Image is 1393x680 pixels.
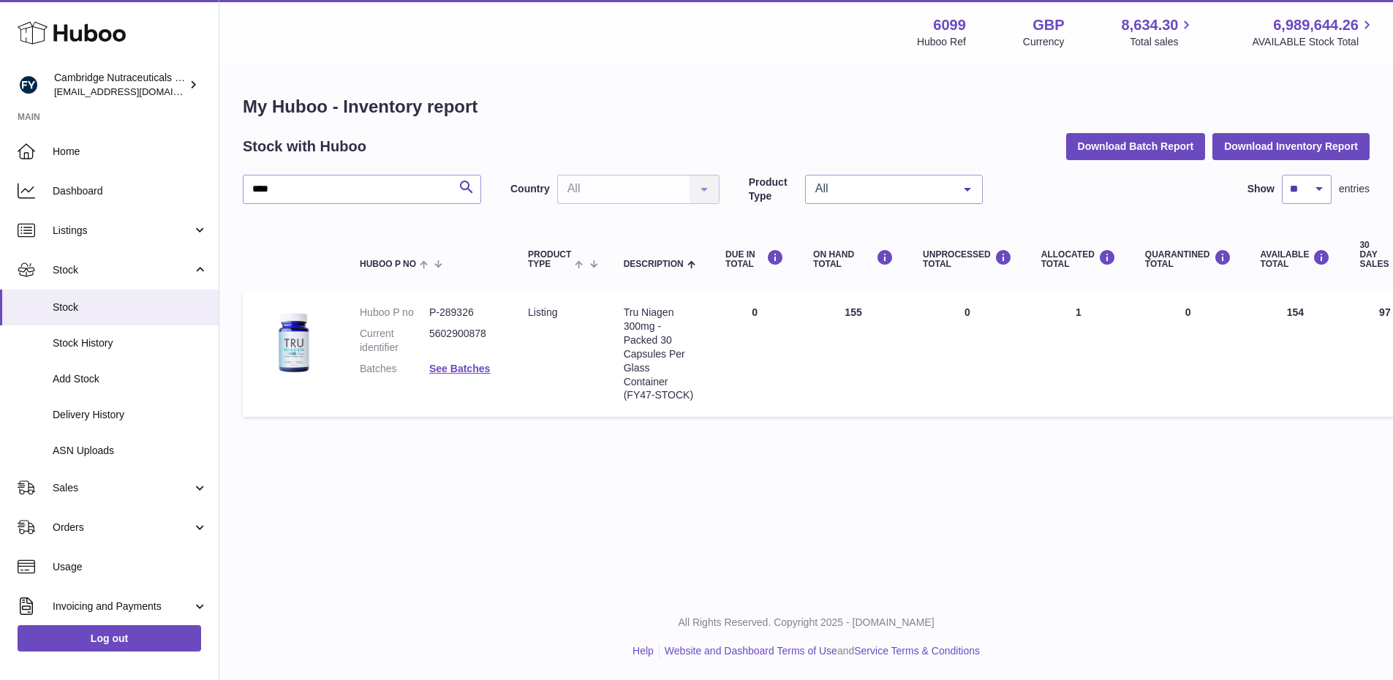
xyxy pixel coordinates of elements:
[243,95,1370,118] h1: My Huboo - Inventory report
[799,291,908,417] td: 155
[53,184,208,198] span: Dashboard
[53,521,192,534] span: Orders
[1246,291,1345,417] td: 154
[633,645,654,657] a: Help
[725,249,784,269] div: DUE IN TOTAL
[1033,15,1064,35] strong: GBP
[429,363,490,374] a: See Batches
[54,86,215,97] span: [EMAIL_ADDRESS][DOMAIN_NAME]
[1122,15,1179,35] span: 8,634.30
[360,306,429,320] dt: Huboo P no
[660,644,980,658] li: and
[528,250,571,269] span: Product Type
[1041,249,1116,269] div: ALLOCATED Total
[1145,249,1231,269] div: QUARANTINED Total
[53,481,192,495] span: Sales
[917,35,966,49] div: Huboo Ref
[360,362,429,376] dt: Batches
[1339,182,1370,196] span: entries
[429,306,499,320] dd: P-289326
[231,616,1381,630] p: All Rights Reserved. Copyright 2025 - [DOMAIN_NAME]
[243,137,366,156] h2: Stock with Huboo
[53,336,208,350] span: Stock History
[1066,133,1206,159] button: Download Batch Report
[812,181,953,196] span: All
[18,625,201,651] a: Log out
[53,301,208,314] span: Stock
[1212,133,1370,159] button: Download Inventory Report
[1122,15,1196,49] a: 8,634.30 Total sales
[624,306,696,402] div: Tru Niagen 300mg - Packed 30 Capsules Per Glass Container (FY47-STOCK)
[510,182,550,196] label: Country
[908,291,1027,417] td: 0
[429,327,499,355] dd: 5602900878
[53,408,208,422] span: Delivery History
[1252,35,1375,49] span: AVAILABLE Stock Total
[18,74,39,96] img: huboo@camnutra.com
[624,260,684,269] span: Description
[53,444,208,458] span: ASN Uploads
[53,372,208,386] span: Add Stock
[528,306,557,318] span: listing
[933,15,966,35] strong: 6099
[1185,306,1191,318] span: 0
[1023,35,1065,49] div: Currency
[53,145,208,159] span: Home
[360,260,416,269] span: Huboo P no
[1247,182,1275,196] label: Show
[749,175,798,203] label: Product Type
[1273,15,1359,35] span: 6,989,644.26
[1130,35,1195,49] span: Total sales
[665,645,837,657] a: Website and Dashboard Terms of Use
[53,263,192,277] span: Stock
[1252,15,1375,49] a: 6,989,644.26 AVAILABLE Stock Total
[854,645,980,657] a: Service Terms & Conditions
[1261,249,1331,269] div: AVAILABLE Total
[53,224,192,238] span: Listings
[813,249,894,269] div: ON HAND Total
[54,71,186,99] div: Cambridge Nutraceuticals Ltd
[257,306,331,379] img: product image
[53,600,192,613] span: Invoicing and Payments
[711,291,799,417] td: 0
[360,327,429,355] dt: Current identifier
[1027,291,1130,417] td: 1
[923,249,1012,269] div: UNPROCESSED Total
[53,560,208,574] span: Usage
